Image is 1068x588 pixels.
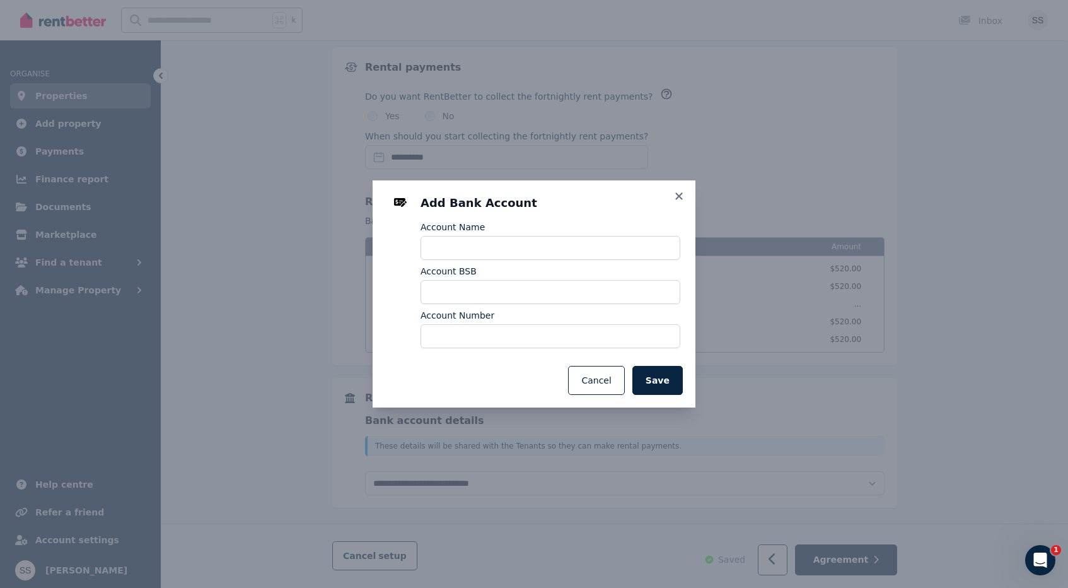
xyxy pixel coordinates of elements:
[421,265,477,278] label: Account BSB
[1025,545,1055,575] iframe: Intercom live chat
[421,221,485,233] label: Account Name
[421,196,680,211] h3: Add Bank Account
[421,309,494,322] label: Account Number
[632,366,683,395] button: Save
[1051,545,1061,555] span: 1
[568,366,624,395] button: Cancel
